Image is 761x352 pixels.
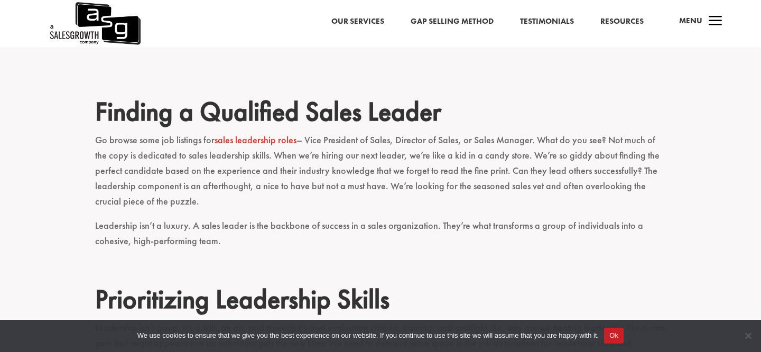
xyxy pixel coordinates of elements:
[679,15,702,26] span: Menu
[95,218,666,258] p: Leadership isn’t a luxury. A sales leader is the backbone of success in a sales organization. The...
[95,283,666,320] h2: Prioritizing Leadership Skills
[196,43,565,96] iframe: Embedded CTA
[137,330,599,341] span: We use cookies to ensure that we give you the best experience on our website. If you continue to ...
[604,328,624,344] button: Ok
[743,330,753,341] span: No
[520,15,574,29] a: Testimonials
[600,15,644,29] a: Resources
[411,15,494,29] a: Gap Selling Method
[95,133,666,218] p: Go browse some job listings for – Vice President of Sales, Director of Sales, or Sales Manager. W...
[215,134,296,146] a: sales leadership roles
[95,96,666,133] h2: Finding a Qualified Sales Leader
[705,11,726,32] span: a
[331,15,384,29] a: Our Services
